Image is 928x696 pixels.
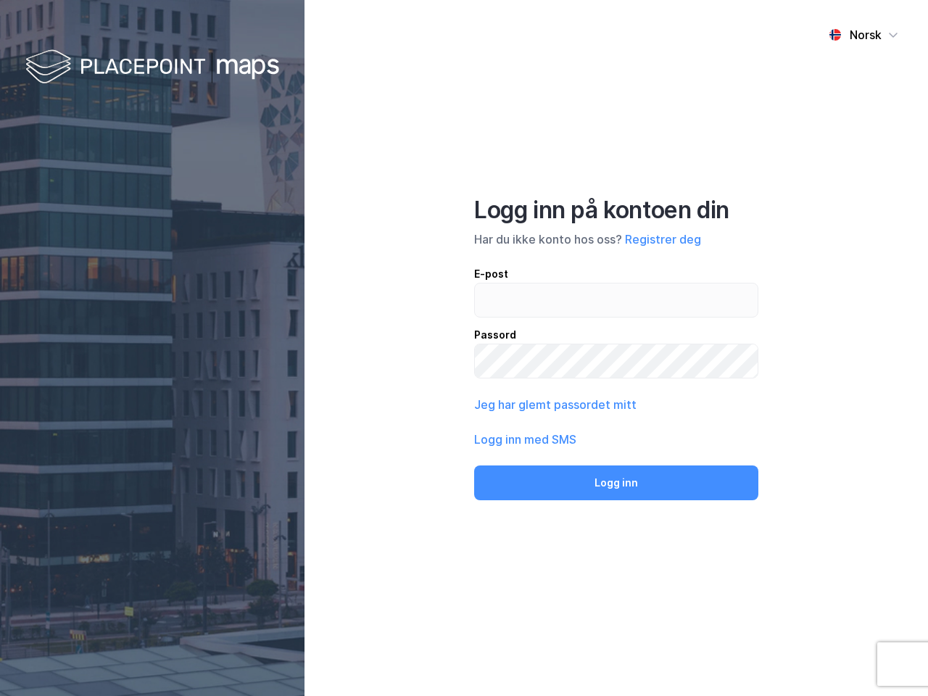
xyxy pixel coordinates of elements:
iframe: Chat Widget [855,626,928,696]
div: Logg inn på kontoen din [474,196,758,225]
div: Norsk [850,26,882,43]
button: Registrer deg [625,231,701,248]
img: logo-white.f07954bde2210d2a523dddb988cd2aa7.svg [25,46,279,89]
div: E-post [474,265,758,283]
button: Logg inn med SMS [474,431,576,448]
div: Har du ikke konto hos oss? [474,231,758,248]
div: Passord [474,326,758,344]
button: Jeg har glemt passordet mitt [474,396,637,413]
button: Logg inn [474,465,758,500]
